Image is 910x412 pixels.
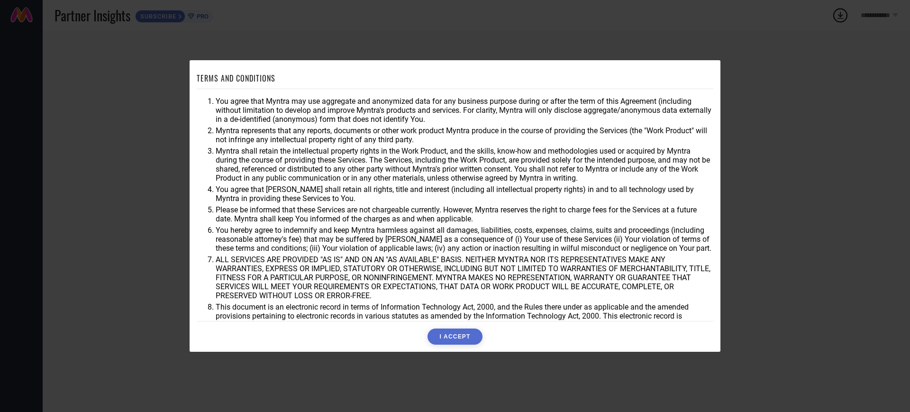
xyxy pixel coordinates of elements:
li: This document is an electronic record in terms of Information Technology Act, 2000, and the Rules... [216,302,713,330]
li: You agree that Myntra may use aggregate and anonymized data for any business purpose during or af... [216,97,713,124]
li: You agree that [PERSON_NAME] shall retain all rights, title and interest (including all intellect... [216,185,713,203]
li: ALL SERVICES ARE PROVIDED "AS IS" AND ON AN "AS AVAILABLE" BASIS. NEITHER MYNTRA NOR ITS REPRESEN... [216,255,713,300]
li: Myntra shall retain the intellectual property rights in the Work Product, and the skills, know-ho... [216,146,713,183]
li: You hereby agree to indemnify and keep Myntra harmless against all damages, liabilities, costs, e... [216,226,713,253]
li: Myntra represents that any reports, documents or other work product Myntra produce in the course ... [216,126,713,144]
li: Please be informed that these Services are not chargeable currently. However, Myntra reserves the... [216,205,713,223]
button: I ACCEPT [428,329,482,345]
h1: TERMS AND CONDITIONS [197,73,275,84]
